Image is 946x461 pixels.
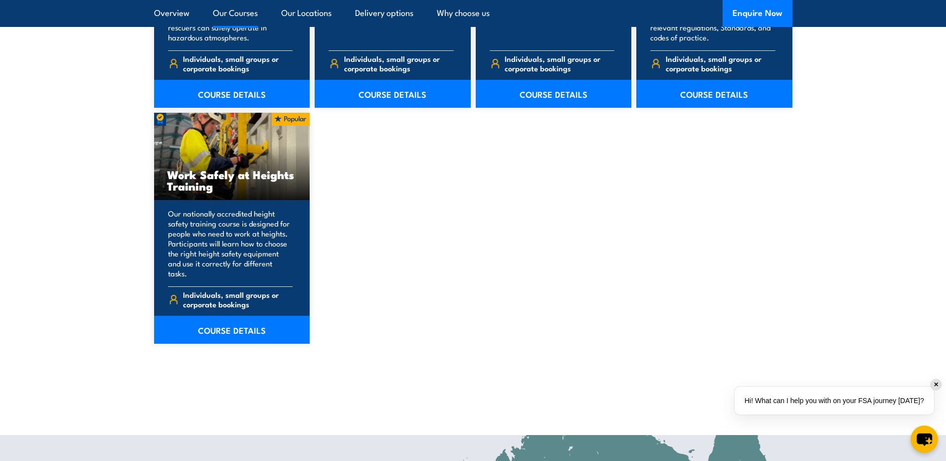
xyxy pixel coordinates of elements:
button: chat-button [911,426,938,453]
a: COURSE DETAILS [154,316,310,344]
a: COURSE DETAILS [476,80,632,108]
a: COURSE DETAILS [315,80,471,108]
span: Individuals, small groups or corporate bookings [183,54,293,73]
a: COURSE DETAILS [154,80,310,108]
a: COURSE DETAILS [636,80,792,108]
div: Hi! What can I help you with on your FSA journey [DATE]? [735,387,934,415]
span: Individuals, small groups or corporate bookings [183,290,293,309]
p: Our nationally accredited height safety training course is designed for people who need to work a... [168,209,293,278]
span: Individuals, small groups or corporate bookings [505,54,614,73]
div: ✕ [931,379,942,390]
span: Individuals, small groups or corporate bookings [344,54,454,73]
h3: Work Safely at Heights Training [167,169,297,192]
span: Individuals, small groups or corporate bookings [666,54,775,73]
